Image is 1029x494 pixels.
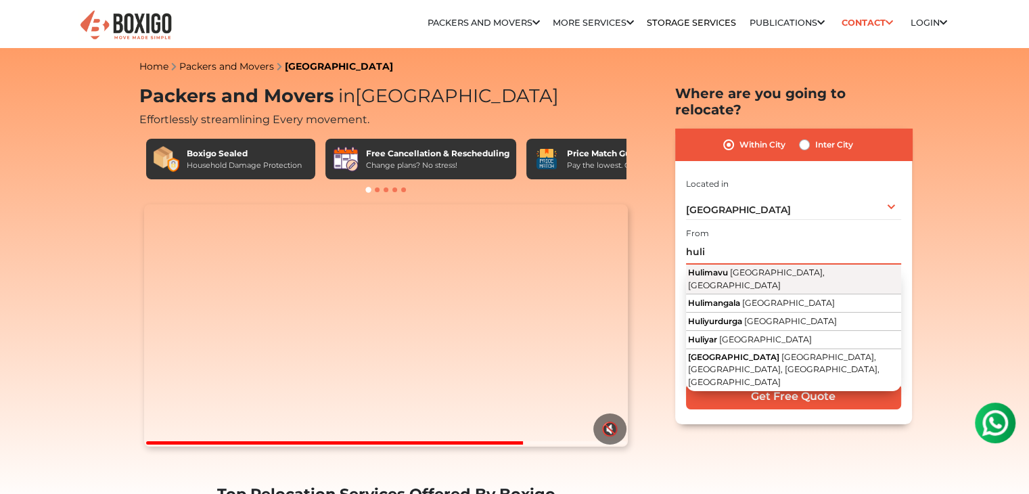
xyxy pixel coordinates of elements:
span: [GEOGRAPHIC_DATA] [688,352,779,362]
a: Home [139,60,168,72]
img: Price Match Guarantee [533,145,560,173]
img: Boxigo [78,9,173,42]
div: Free Cancellation & Rescheduling [366,148,509,160]
span: [GEOGRAPHIC_DATA] [686,204,791,216]
span: [GEOGRAPHIC_DATA] [719,334,812,344]
a: Login [911,18,947,28]
button: Huliyar [GEOGRAPHIC_DATA] [686,332,901,349]
video: Your browser does not support the video tag. [144,204,628,447]
h2: Where are you going to relocate? [675,85,912,118]
div: Change plans? No stress! [366,160,509,171]
a: [GEOGRAPHIC_DATA] [285,60,393,72]
div: Price Match Guarantee [567,148,670,160]
div: Boxigo Sealed [187,148,302,160]
div: Household Damage Protection [187,160,302,171]
button: Hulimangala [GEOGRAPHIC_DATA] [686,295,901,313]
label: Inter City [815,137,853,153]
button: [GEOGRAPHIC_DATA] [GEOGRAPHIC_DATA], [GEOGRAPHIC_DATA], [GEOGRAPHIC_DATA], [GEOGRAPHIC_DATA] [686,349,901,391]
a: Storage Services [647,18,736,28]
a: Packers and Movers [179,60,274,72]
h1: Packers and Movers [139,85,633,108]
button: Hulimavu [GEOGRAPHIC_DATA], [GEOGRAPHIC_DATA] [686,265,901,295]
span: [GEOGRAPHIC_DATA], [GEOGRAPHIC_DATA] [688,267,825,290]
div: Pay the lowest. Guaranteed! [567,160,670,171]
span: Huliyurdurga [688,316,742,326]
button: Huliyurdurga [GEOGRAPHIC_DATA] [686,313,901,331]
span: Hulimangala [688,298,740,308]
label: From [686,227,709,240]
img: whatsapp-icon.svg [14,14,41,41]
a: Packers and Movers [428,18,540,28]
label: Within City [739,137,785,153]
span: Huliyar [688,334,717,344]
span: [GEOGRAPHIC_DATA] [334,85,559,107]
span: Effortlessly streamlining Every movement. [139,113,369,126]
span: [GEOGRAPHIC_DATA] [742,298,835,308]
span: Hulimavu [688,267,728,277]
span: [GEOGRAPHIC_DATA] [744,316,837,326]
img: Free Cancellation & Rescheduling [332,145,359,173]
label: Located in [686,178,729,190]
span: [GEOGRAPHIC_DATA], [GEOGRAPHIC_DATA], [GEOGRAPHIC_DATA], [GEOGRAPHIC_DATA] [688,352,879,387]
span: in [338,85,355,107]
input: Select Building or Nearest Landmark [686,241,901,265]
a: Publications [750,18,825,28]
input: Get Free Quote [686,384,901,409]
button: 🔇 [593,413,626,445]
a: Contact [838,12,898,33]
a: More services [553,18,634,28]
img: Boxigo Sealed [153,145,180,173]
